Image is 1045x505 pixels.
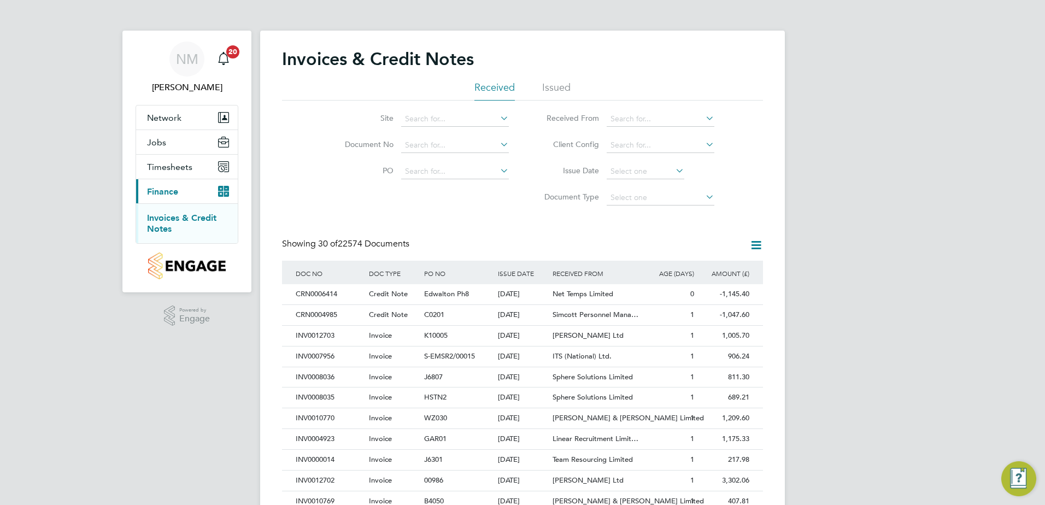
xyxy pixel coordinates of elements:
a: NM[PERSON_NAME] [136,42,238,94]
span: Powered by [179,306,210,315]
input: Search for... [401,138,509,153]
div: [DATE] [495,429,550,449]
div: INV0010770 [293,408,366,428]
span: C0201 [424,310,444,319]
span: Engage [179,314,210,324]
img: countryside-properties-logo-retina.png [148,252,225,279]
div: -1,145.40 [697,284,752,304]
label: Received From [536,113,599,123]
label: Site [331,113,394,123]
span: ITS (National) Ltd. [553,351,612,361]
div: [DATE] [495,408,550,428]
div: CRN0004985 [293,305,366,325]
div: 1,005.70 [697,326,752,346]
span: Timesheets [147,162,192,172]
span: Jobs [147,137,166,148]
div: INV0000014 [293,450,366,470]
span: Simcott Personnel Mana… [553,310,638,319]
label: Issue Date [536,166,599,175]
span: Invoice [369,331,392,340]
div: INV0012703 [293,326,366,346]
div: 217.98 [697,450,752,470]
span: NM [176,52,198,66]
span: 1 [690,434,694,443]
button: Engage Resource Center [1001,461,1036,496]
span: Credit Note [369,289,408,298]
span: HSTN2 [424,392,447,402]
span: 1 [690,455,694,464]
div: 1,209.60 [697,408,752,428]
span: 30 of [318,238,338,249]
a: Invoices & Credit Notes [147,213,216,234]
div: 906.24 [697,347,752,367]
span: Edwalton Ph8 [424,289,469,298]
div: [DATE] [495,284,550,304]
div: PO NO [421,261,495,286]
div: -1,047.60 [697,305,752,325]
span: Nicola Meacham [136,81,238,94]
div: INV0008036 [293,367,366,387]
input: Select one [607,164,684,179]
button: Jobs [136,130,238,154]
div: Showing [282,238,412,250]
div: DOC NO [293,261,366,286]
span: Invoice [369,434,392,443]
div: [DATE] [495,367,550,387]
span: 20 [226,45,239,58]
nav: Main navigation [122,31,251,292]
span: Invoice [369,413,392,422]
span: 1 [690,475,694,485]
input: Search for... [401,111,509,127]
span: 1 [690,413,694,422]
span: [PERSON_NAME] Ltd [553,331,624,340]
div: 1,175.33 [697,429,752,449]
span: GAR01 [424,434,447,443]
label: Document No [331,139,394,149]
label: Client Config [536,139,599,149]
div: 689.21 [697,387,752,408]
span: [PERSON_NAME] & [PERSON_NAME] Limited [553,413,704,422]
span: 0 [690,289,694,298]
div: CRN0006414 [293,284,366,304]
input: Search for... [607,111,714,127]
span: Invoice [369,351,392,361]
span: 1 [690,392,694,402]
span: Network [147,113,181,123]
div: [DATE] [495,326,550,346]
div: INV0004923 [293,429,366,449]
div: Finance [136,203,238,243]
input: Search for... [401,164,509,179]
div: ISSUE DATE [495,261,550,286]
li: Issued [542,81,571,101]
div: [DATE] [495,387,550,408]
span: Team Resourcing Limited [553,455,633,464]
span: 1 [690,310,694,319]
input: Select one [607,190,714,205]
span: Invoice [369,392,392,402]
div: 811.30 [697,367,752,387]
span: Net Temps Limited [553,289,613,298]
span: S-EMSR2/00015 [424,351,475,361]
div: AGE (DAYS) [642,261,697,286]
span: Sphere Solutions Limited [553,392,633,402]
button: Network [136,105,238,130]
div: RECEIVED FROM [550,261,642,286]
div: [DATE] [495,347,550,367]
div: DOC TYPE [366,261,421,286]
span: J6807 [424,372,443,381]
span: 1 [690,331,694,340]
a: 20 [213,42,234,77]
button: Finance [136,179,238,203]
div: INV0012702 [293,471,366,491]
span: WZ030 [424,413,447,422]
span: [PERSON_NAME] Ltd [553,475,624,485]
div: INV0008035 [293,387,366,408]
div: [DATE] [495,471,550,491]
div: INV0007956 [293,347,366,367]
span: Finance [147,186,178,197]
a: Powered byEngage [164,306,210,326]
label: PO [331,166,394,175]
label: Document Type [536,192,599,202]
span: 00986 [424,475,443,485]
span: J6301 [424,455,443,464]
